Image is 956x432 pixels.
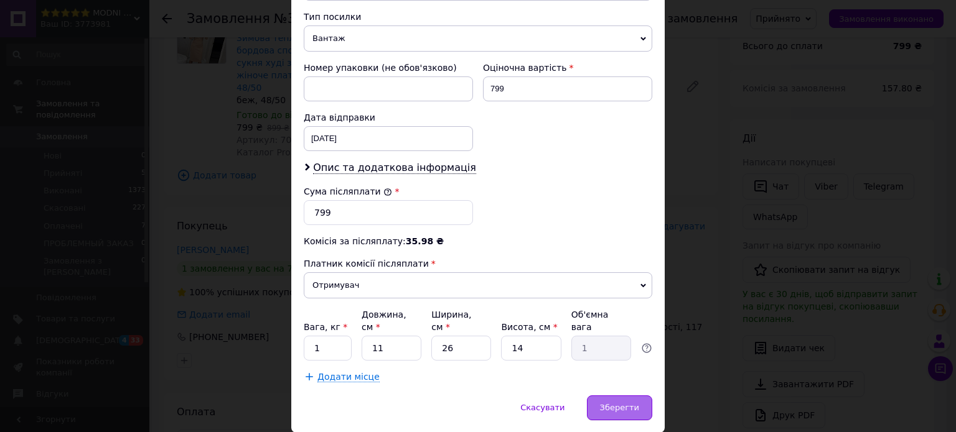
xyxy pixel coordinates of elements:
[304,272,652,298] span: Отримувач
[304,235,652,247] div: Комісія за післяплату:
[571,308,631,333] div: Об'ємна вага
[313,162,476,174] span: Опис та додаткова інформація
[431,310,471,332] label: Ширина, см
[304,259,429,269] span: Платник комісії післяплати
[501,322,557,332] label: Висота, см
[600,403,639,412] span: Зберегти
[317,372,380,382] span: Додати місце
[362,310,406,332] label: Довжина, см
[483,62,652,74] div: Оціночна вартість
[304,12,361,22] span: Тип посилки
[304,62,473,74] div: Номер упаковки (не обов'язково)
[406,236,444,246] span: 35.98 ₴
[304,25,652,52] span: Вантаж
[304,111,473,124] div: Дата відправки
[304,186,392,196] label: Сума післяплати
[304,322,347,332] label: Вага, кг
[520,403,565,412] span: Скасувати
